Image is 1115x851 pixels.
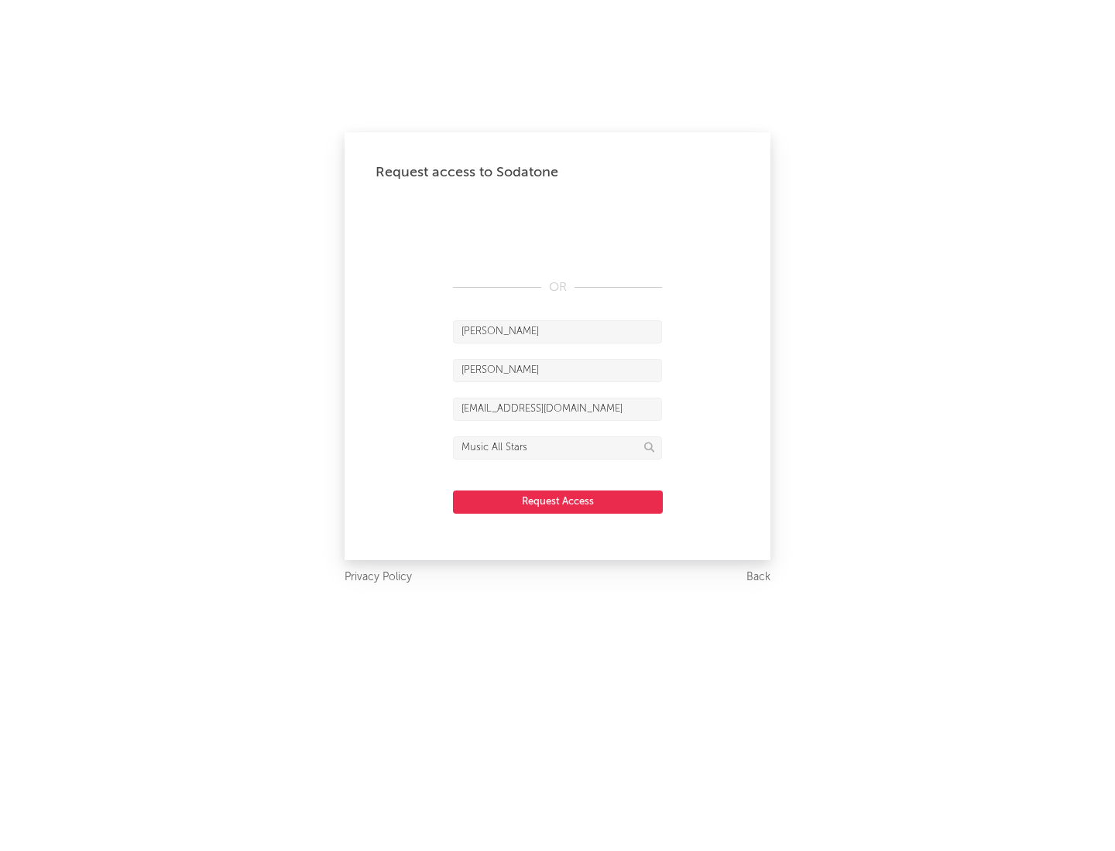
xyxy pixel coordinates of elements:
a: Back [746,568,770,587]
div: OR [453,279,662,297]
input: First Name [453,320,662,343]
input: Email [453,398,662,421]
button: Request Access [453,490,663,514]
div: Request access to Sodatone [376,163,739,182]
input: Division [453,436,662,460]
a: Privacy Policy [345,568,412,587]
input: Last Name [453,359,662,382]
